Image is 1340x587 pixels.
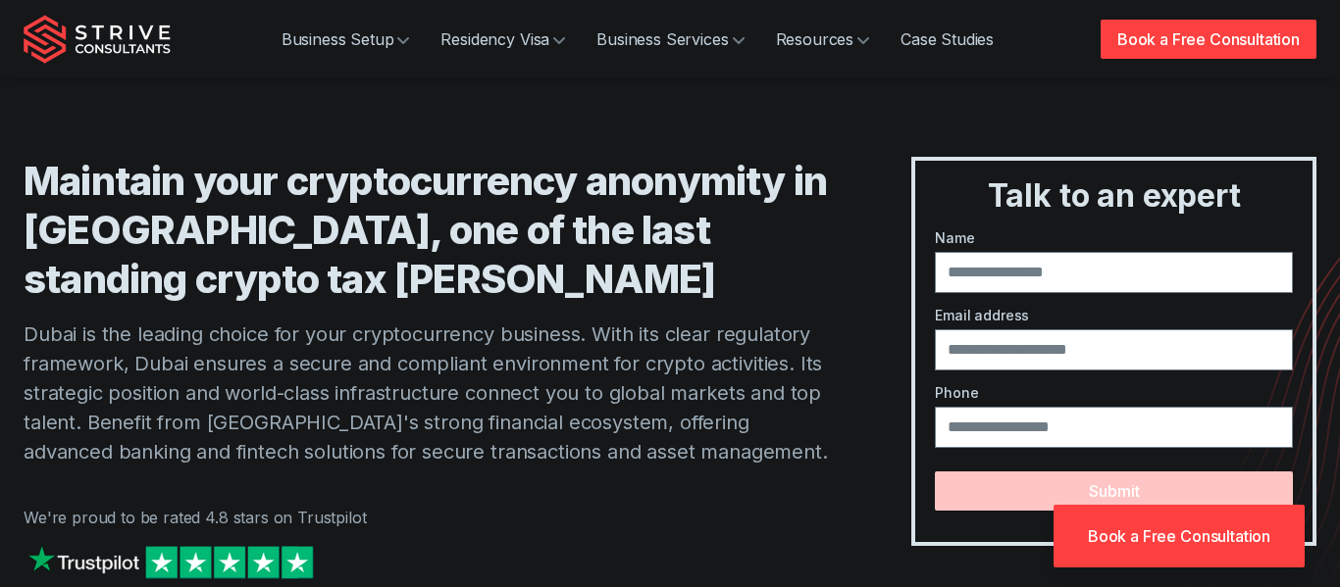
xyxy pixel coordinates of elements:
a: Book a Free Consultation [1054,505,1305,567]
img: Strive on Trustpilot [24,541,318,583]
img: Strive Consultants [24,15,171,64]
h3: Talk to an expert [923,176,1305,216]
a: Residency Visa [425,20,581,59]
a: Case Studies [885,20,1009,59]
h1: Maintain your cryptocurrency anonymity in [GEOGRAPHIC_DATA], one of the last standing crypto tax ... [24,157,833,304]
p: Dubai is the leading choice for your cryptocurrency business. With its clear regulatory framework... [24,319,833,466]
p: We're proud to be rated 4.8 stars on Trustpilot [24,506,833,529]
button: Submit [935,471,1293,511]
a: Book a Free Consultation [1101,20,1316,59]
label: Name [935,227,1293,248]
a: Resources [760,20,886,59]
a: Business Setup [266,20,426,59]
a: Business Services [581,20,759,59]
label: Email address [935,305,1293,325]
label: Phone [935,382,1293,403]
